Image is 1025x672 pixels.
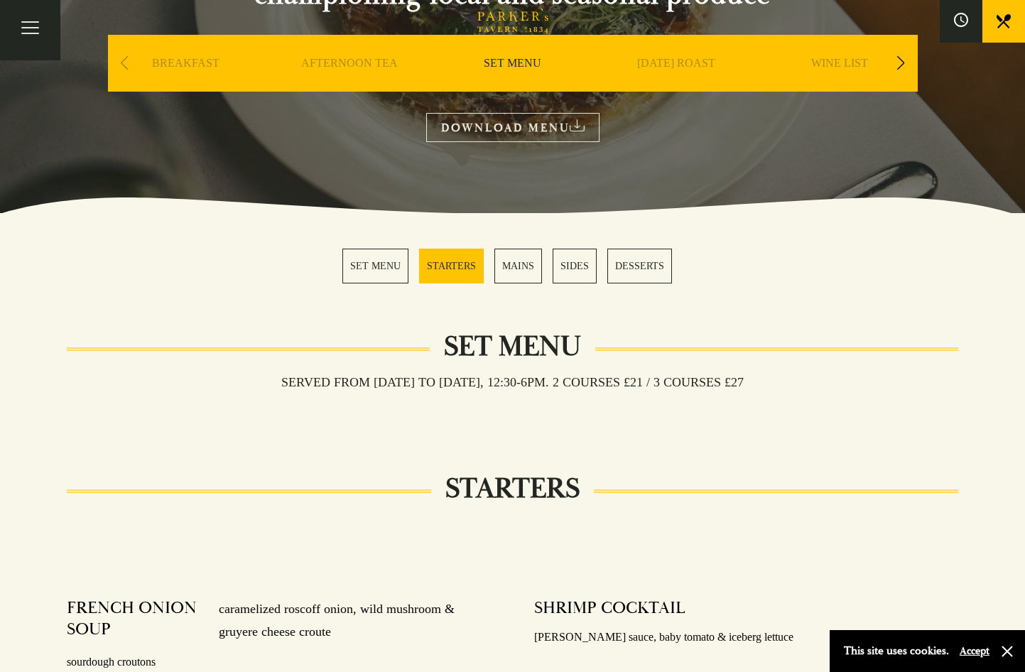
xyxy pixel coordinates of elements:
a: WINE LIST [811,56,868,113]
div: Next slide [891,48,911,79]
button: Close and accept [1000,644,1014,659]
a: 3 / 5 [494,249,542,283]
h3: Served from [DATE] to [DATE], 12:30-6pm. 2 COURSES £21 / 3 COURSES £27 [267,374,758,390]
h4: FRENCH ONION SOUP [67,597,205,644]
button: Accept [960,644,989,658]
a: 5 / 5 [607,249,672,283]
div: 4 / 9 [598,35,754,134]
a: 1 / 5 [342,249,408,283]
div: 2 / 9 [271,35,428,134]
div: 3 / 9 [435,35,591,134]
div: 1 / 9 [108,35,264,134]
a: DOWNLOAD MENU [426,113,600,142]
a: AFTERNOON TEA [301,56,398,113]
div: Previous slide [115,48,134,79]
a: [DATE] ROAST [637,56,715,113]
a: 4 / 5 [553,249,597,283]
p: This site uses cookies. [844,641,949,661]
a: BREAKFAST [152,56,219,113]
p: [PERSON_NAME] sauce, baby tomato & iceberg lettuce [534,627,959,648]
a: SET MENU [484,56,541,113]
p: caramelized roscoff onion, wild mushroom & gruyere cheese croute [205,597,491,644]
div: 5 / 9 [761,35,918,134]
a: 2 / 5 [419,249,484,283]
h4: SHRIMP COCKTAIL [534,597,685,619]
h2: STARTERS [431,472,594,506]
h2: Set Menu [430,330,595,364]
